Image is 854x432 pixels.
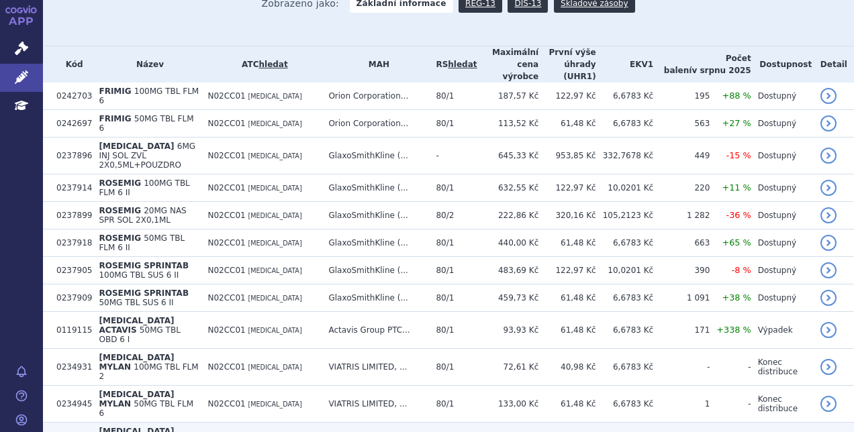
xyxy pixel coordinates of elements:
[322,349,429,386] td: VIATRIS LIMITED, ...
[477,46,539,83] th: Maximální cena výrobce
[653,386,710,423] td: 1
[596,83,654,110] td: 6,6783 Kč
[436,238,454,248] span: 80/1
[99,298,173,307] span: 50MG TBL SUS 6 II
[436,399,454,409] span: 80/1
[653,312,710,349] td: 171
[50,229,92,257] td: 0237918
[99,399,193,418] span: 50MG TBL FLM 6
[820,322,837,338] a: detail
[653,284,710,312] td: 1 091
[538,257,596,284] td: 122,97 Kč
[99,87,199,105] span: 100MG TBL FLM 6
[820,180,837,196] a: detail
[820,207,837,223] a: detail
[50,312,92,349] td: 0119115
[751,83,814,110] td: Dostupný
[653,229,710,257] td: 663
[99,142,195,170] span: 6MG INJ SOL ZVL 2X0,5ML+POUZDRO
[722,118,751,128] span: +27 %
[50,284,92,312] td: 0237909
[99,87,131,96] span: FRIMIG
[436,119,454,128] span: 80/1
[477,349,539,386] td: 72,61 Kč
[538,284,596,312] td: 61,48 Kč
[538,312,596,349] td: 61,48 Kč
[248,400,302,408] span: [MEDICAL_DATA]
[477,83,539,110] td: 187,57 Kč
[722,91,751,101] span: +88 %
[596,284,654,312] td: 6,6783 Kč
[692,66,751,75] span: v srpnu 2025
[751,229,814,257] td: Dostupný
[50,174,92,202] td: 0237914
[99,325,180,344] span: 50MG TBL OBD 6 I
[726,210,751,220] span: -36 %
[436,266,454,275] span: 80/1
[538,46,596,83] th: První výše úhrady (UHR1)
[653,110,710,138] td: 563
[92,46,201,83] th: Název
[99,233,141,243] span: ROSEMIG
[322,257,429,284] td: GlaxoSmithKline (...
[538,83,596,110] td: 122,97 Kč
[248,120,302,127] span: [MEDICAL_DATA]
[538,386,596,423] td: 61,48 Kč
[50,83,92,110] td: 0242703
[322,174,429,202] td: GlaxoSmithKline (...
[436,325,454,335] span: 80/1
[710,349,751,386] td: -
[710,386,751,423] td: -
[820,148,837,164] a: detail
[596,46,654,83] th: EKV1
[448,60,477,69] a: hledat
[722,182,751,193] span: +11 %
[50,386,92,423] td: 0234945
[820,115,837,131] a: detail
[207,151,245,160] span: N02CC01
[322,229,429,257] td: GlaxoSmithKline (...
[99,316,174,335] span: [MEDICAL_DATA] ACTAVIS
[99,178,141,188] span: ROSEMIG
[207,211,245,220] span: N02CC01
[207,91,245,101] span: N02CC01
[751,110,814,138] td: Dostupný
[50,46,92,83] th: Kód
[429,46,477,83] th: RS
[99,288,189,298] span: ROSEMIG SPRINTAB
[99,142,174,151] span: [MEDICAL_DATA]
[248,239,302,247] span: [MEDICAL_DATA]
[596,138,654,174] td: 332,7678 Kč
[322,83,429,110] td: Orion Corporation...
[596,229,654,257] td: 6,6783 Kč
[436,91,454,101] span: 80/1
[751,174,814,202] td: Dostupný
[751,138,814,174] td: Dostupný
[50,110,92,138] td: 0242697
[322,386,429,423] td: VIATRIS LIMITED, ...
[751,349,814,386] td: Konec distribuce
[207,266,245,275] span: N02CC01
[207,293,245,303] span: N02CC01
[732,265,751,275] span: -8 %
[258,60,287,69] a: hledat
[653,174,710,202] td: 220
[722,292,751,303] span: +38 %
[99,206,186,225] span: 20MG NAS SPR SOL 2X0,1ML
[248,267,302,274] span: [MEDICAL_DATA]
[814,46,854,83] th: Detail
[207,399,245,409] span: N02CC01
[248,327,302,334] span: [MEDICAL_DATA]
[436,183,454,193] span: 80/1
[653,138,710,174] td: 449
[436,211,454,220] span: 80/2
[477,312,539,349] td: 93,93 Kč
[538,229,596,257] td: 61,48 Kč
[99,261,189,270] span: ROSEMIG SPRINTAB
[538,202,596,229] td: 320,16 Kč
[820,359,837,375] a: detail
[596,110,654,138] td: 6,6783 Kč
[716,325,751,335] span: +338 %
[820,262,837,278] a: detail
[50,202,92,229] td: 0237899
